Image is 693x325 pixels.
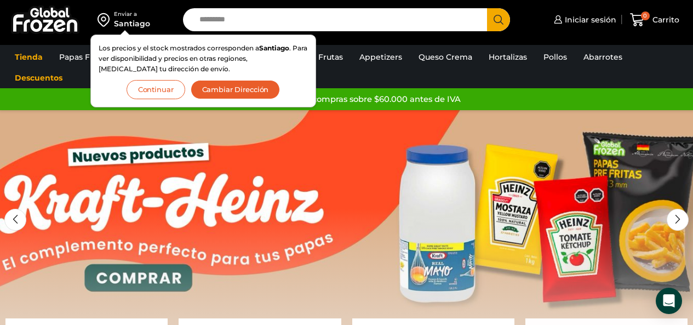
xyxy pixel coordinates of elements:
[191,80,280,99] button: Cambiar Dirección
[259,44,289,52] strong: Santiago
[99,43,308,75] p: Los precios y el stock mostrados corresponden a . Para ver disponibilidad y precios en otras regi...
[641,12,650,20] span: 0
[114,18,150,29] div: Santiago
[627,7,682,33] a: 0 Carrito
[114,10,150,18] div: Enviar a
[54,47,112,67] a: Papas Fritas
[650,14,679,25] span: Carrito
[487,8,510,31] button: Search button
[9,47,48,67] a: Tienda
[656,288,682,314] div: Open Intercom Messenger
[578,47,628,67] a: Abarrotes
[98,10,114,29] img: address-field-icon.svg
[9,67,68,88] a: Descuentos
[127,80,185,99] button: Continuar
[354,47,408,67] a: Appetizers
[667,209,689,231] div: Next slide
[538,47,572,67] a: Pollos
[4,209,26,231] div: Previous slide
[562,14,616,25] span: Iniciar sesión
[413,47,478,67] a: Queso Crema
[483,47,532,67] a: Hortalizas
[551,9,616,31] a: Iniciar sesión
